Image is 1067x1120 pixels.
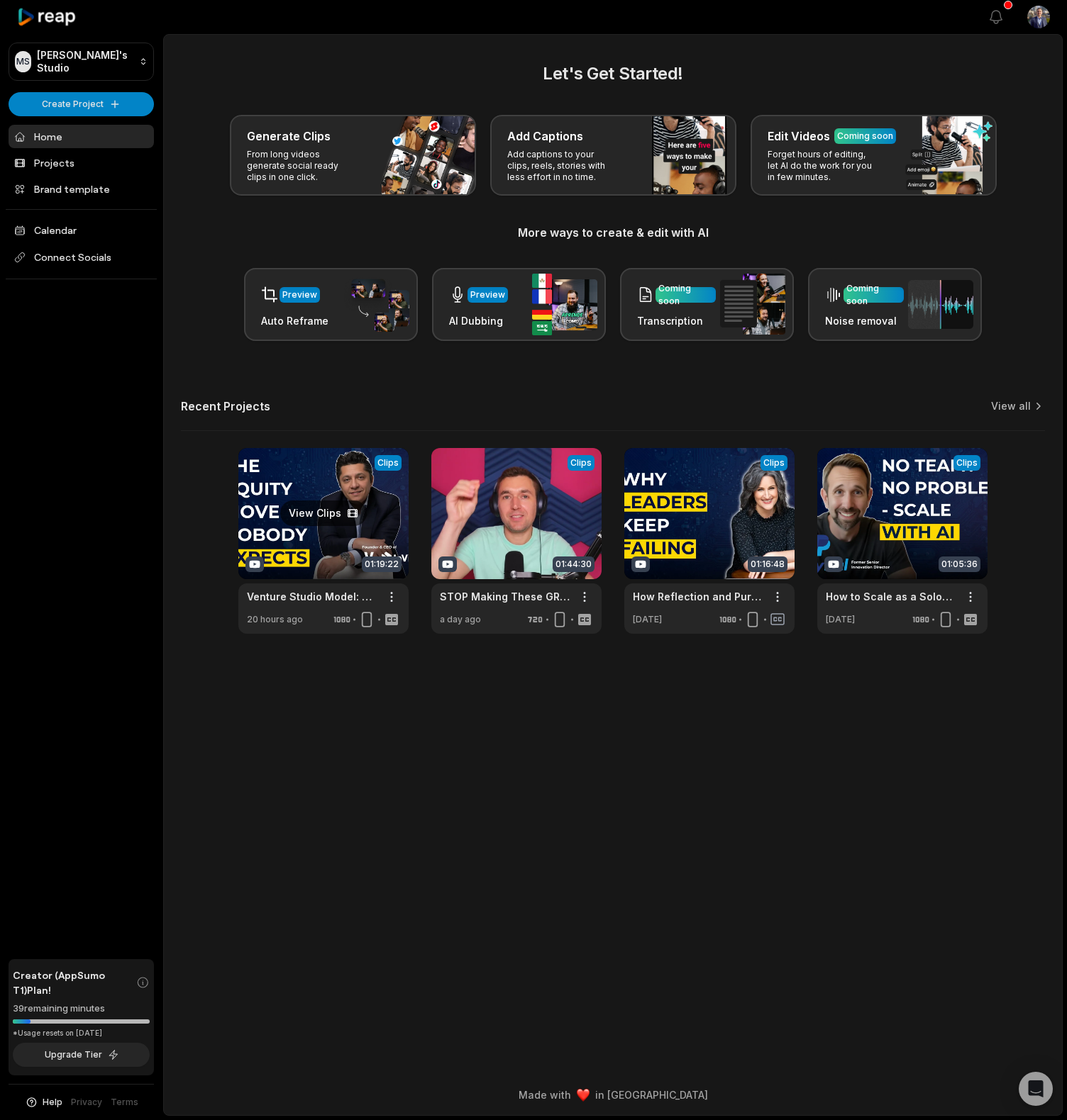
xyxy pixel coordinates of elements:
h3: Transcription [637,313,716,328]
div: Coming soon [658,282,713,308]
a: Calendar [9,218,154,242]
a: How Reflection and Purpose Drive Tech Innovation and Success [633,589,763,604]
div: Coming soon [837,130,893,142]
a: View all [991,399,1031,413]
div: Coming soon [846,282,901,308]
h3: Add Captions [507,128,583,145]
a: Brand template [9,177,154,201]
div: *Usage resets on [DATE] [13,1028,150,1038]
h3: More ways to create & edit with AI [181,224,1045,241]
img: ai_dubbing.png [532,274,597,335]
p: From long videos generate social ready clips in one click. [247,149,357,183]
span: Help [43,1096,62,1109]
div: Preview [470,289,505,301]
a: Venture Studio Model: The Secret Weapon Behind Sustainable Startups | [PERSON_NAME] [247,589,377,604]
h2: Let's Get Started! [181,61,1045,86]
span: Connect Socials [9,245,154,270]
img: noise_removal.png [908,280,973,329]
h3: Noise removal [825,313,904,328]
div: MS [15,51,31,72]
h3: Generate Clips [247,128,331,145]
h3: AI Dubbing [449,313,508,328]
a: Privacy [71,1096,102,1109]
div: 39 remaining minutes [13,1002,150,1016]
button: Help [25,1096,62,1109]
img: heart emoji [577,1089,590,1102]
a: Projects [9,151,154,174]
button: Upgrade Tier [13,1043,150,1067]
div: Open Intercom Messenger [1019,1072,1053,1106]
h3: Auto Reframe [261,313,328,328]
img: transcription.png [720,274,785,335]
a: How to Scale as a Solopreneur Without Hiring by Leveraging AI | [PERSON_NAME] [826,589,956,604]
a: Home [9,125,154,148]
a: Terms [111,1096,138,1109]
span: Creator (AppSumo T1) Plan! [13,968,136,997]
p: Add captions to your clips, reels, stories with less effort in no time. [507,149,617,183]
h3: Edit Videos [768,128,830,145]
button: Create Project [9,92,154,116]
img: auto_reframe.png [344,277,409,332]
p: Forget hours of editing, let AI do the work for you in few minutes. [768,149,878,183]
a: STOP Making These GROWTH Mistakes on Social Media in [DATE]! [440,589,570,604]
p: [PERSON_NAME]'s Studio [37,49,133,74]
div: Preview [282,289,317,301]
div: Made with in [GEOGRAPHIC_DATA] [177,1087,1049,1102]
h2: Recent Projects [181,399,270,413]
